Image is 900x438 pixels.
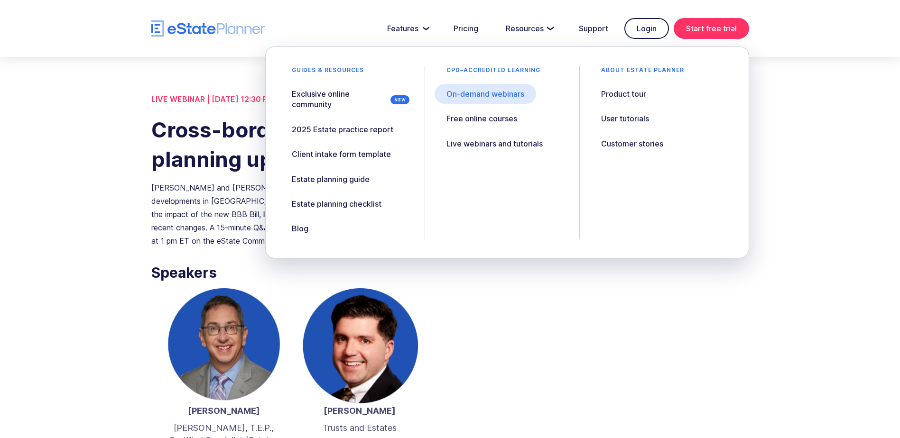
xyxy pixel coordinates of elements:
div: Client intake form template [292,149,391,159]
a: Product tour [589,84,658,104]
div: Exclusive online community [292,89,387,110]
div: CPD–accredited learning [435,66,552,79]
div: User tutorials [601,113,649,124]
div: LIVE WEBINAR | [DATE] 12:30 PM ET, 9:30 AM PT [151,92,432,106]
div: Free online courses [446,113,517,124]
a: User tutorials [589,109,661,128]
div: Guides & resources [280,66,376,79]
a: Pricing [442,19,490,38]
h1: Cross-border estate planning updates [151,115,432,174]
a: Free online courses [435,109,529,128]
h3: Speakers [151,262,432,283]
a: Exclusive online community [280,84,415,115]
a: Start free trial [674,18,749,39]
a: Blog [280,219,320,238]
div: Blog [292,223,308,234]
div: [PERSON_NAME] and [PERSON_NAME] for a webinar on the latest developments in [GEOGRAPHIC_DATA]-Can... [151,181,432,247]
div: 2025 Estate practice report [292,124,393,135]
a: 2025 Estate practice report [280,119,405,139]
a: Live webinars and tutorials [435,134,555,154]
div: Estate planning checklist [292,199,381,209]
div: Estate planning guide [292,174,370,184]
div: About estate planner [589,66,696,79]
strong: [PERSON_NAME] [188,406,260,416]
a: Client intake form template [280,144,403,164]
a: Resources [494,19,563,38]
a: Customer stories [589,134,675,154]
a: On-demand webinars [435,84,536,104]
div: Product tour [601,89,646,99]
div: Customer stories [601,138,663,149]
div: Live webinars and tutorials [446,138,543,149]
div: On-demand webinars [446,89,524,99]
a: home [151,20,265,37]
p: Trusts and Estates [301,422,418,434]
strong: [PERSON_NAME] [324,406,396,416]
a: Features [376,19,437,38]
a: Estate planning guide [280,169,381,189]
a: Support [567,19,620,38]
a: Login [624,18,669,39]
a: Estate planning checklist [280,194,393,214]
